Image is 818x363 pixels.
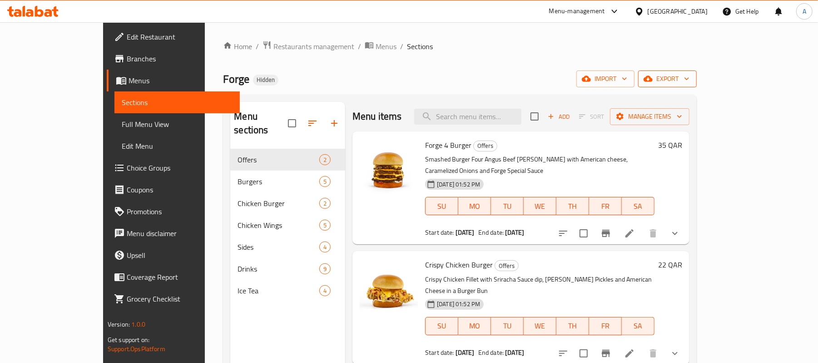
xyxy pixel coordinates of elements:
[107,222,240,244] a: Menu disclaimer
[524,317,556,335] button: WE
[320,177,330,186] span: 5
[560,200,585,213] span: TH
[320,287,330,295] span: 4
[319,176,331,187] div: items
[552,222,574,244] button: sort-choices
[556,197,589,215] button: TH
[319,263,331,274] div: items
[283,114,302,133] span: Select all sections
[527,200,553,213] span: WE
[238,198,319,209] span: Chicken Burger
[114,91,240,113] a: Sections
[127,250,233,261] span: Upsell
[425,347,454,358] span: Start date:
[638,71,697,87] button: export
[253,75,278,86] div: Hidden
[425,138,471,152] span: Forge 4 Burger
[648,6,708,16] div: [GEOGRAPHIC_DATA]
[122,119,233,130] span: Full Menu View
[107,48,240,70] a: Branches
[273,41,354,52] span: Restaurants management
[458,197,491,215] button: MO
[358,41,361,52] li: /
[574,224,593,243] span: Select to update
[803,6,806,16] span: A
[230,214,345,236] div: Chicken Wings5
[238,242,319,252] span: Sides
[429,319,455,333] span: SU
[238,154,319,165] span: Offers
[478,227,504,238] span: End date:
[230,258,345,280] div: Drinks9
[495,200,520,213] span: TU
[127,162,233,173] span: Choice Groups
[122,141,233,151] span: Edit Menu
[622,317,654,335] button: SA
[664,222,686,244] button: show more
[107,288,240,310] a: Grocery Checklist
[407,41,433,52] span: Sections
[544,110,573,124] button: Add
[230,149,345,171] div: Offers2
[414,109,521,125] input: search
[127,293,233,304] span: Grocery Checklist
[491,197,524,215] button: TU
[107,179,240,201] a: Coupons
[365,40,397,52] a: Menus
[624,228,635,239] a: Edit menu item
[238,285,319,296] span: Ice Tea
[107,26,240,48] a: Edit Restaurant
[352,110,402,123] h2: Menu items
[127,272,233,282] span: Coverage Report
[425,227,454,238] span: Start date:
[433,300,484,308] span: [DATE] 01:52 PM
[319,242,331,252] div: items
[223,40,697,52] nav: breadcrumb
[107,266,240,288] a: Coverage Report
[234,110,288,137] h2: Menu sections
[495,260,519,271] div: Offers
[376,41,397,52] span: Menus
[238,176,319,187] span: Burgers
[107,244,240,266] a: Upsell
[433,180,484,189] span: [DATE] 01:52 PM
[425,154,654,176] p: Smashed Burger Four Angus Beef [PERSON_NAME] with American cheese, Caramelized Onions and Forge S...
[253,76,278,84] span: Hidden
[546,111,571,122] span: Add
[456,347,475,358] b: [DATE]
[625,319,651,333] span: SA
[230,171,345,192] div: Burgers5
[360,258,418,317] img: Crispy Chicken Burger
[319,220,331,231] div: items
[624,348,635,359] a: Edit menu item
[127,53,233,64] span: Branches
[527,319,553,333] span: WE
[425,274,654,297] p: Crispy Chicken Fillet with Sriracha Sauce dip, [PERSON_NAME] Pickles and American Cheese in a Bur...
[525,107,544,126] span: Select section
[473,141,497,151] div: Offers
[320,199,330,208] span: 2
[320,243,330,252] span: 4
[505,347,524,358] b: [DATE]
[108,334,149,346] span: Get support on:
[107,201,240,222] a: Promotions
[456,227,475,238] b: [DATE]
[505,227,524,238] b: [DATE]
[114,113,240,135] a: Full Menu View
[320,265,330,273] span: 9
[474,141,497,151] span: Offers
[319,285,331,296] div: items
[319,198,331,209] div: items
[129,75,233,86] span: Menus
[593,200,618,213] span: FR
[549,6,605,17] div: Menu-management
[625,200,651,213] span: SA
[589,197,622,215] button: FR
[108,343,165,355] a: Support.OpsPlatform
[458,317,491,335] button: MO
[556,317,589,335] button: TH
[230,192,345,214] div: Chicken Burger2
[462,319,487,333] span: MO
